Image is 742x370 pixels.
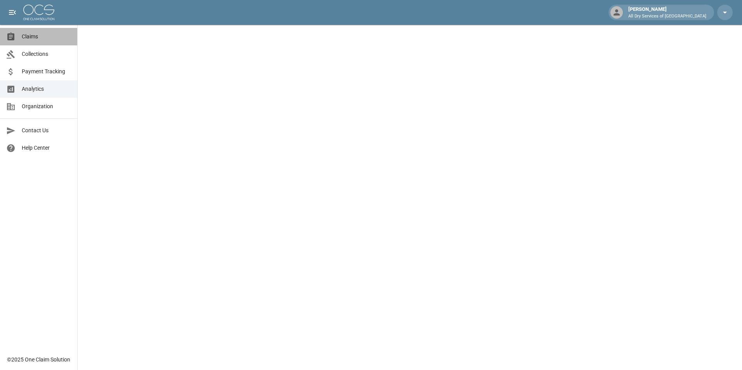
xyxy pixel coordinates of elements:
div: © 2025 One Claim Solution [7,356,70,363]
span: Contact Us [22,126,71,135]
span: Collections [22,50,71,58]
p: All Dry Services of [GEOGRAPHIC_DATA] [628,13,706,20]
iframe: Embedded Dashboard [78,25,742,368]
span: Analytics [22,85,71,93]
span: Payment Tracking [22,67,71,76]
span: Help Center [22,144,71,152]
button: open drawer [5,5,20,20]
span: Organization [22,102,71,111]
div: [PERSON_NAME] [625,5,709,19]
img: ocs-logo-white-transparent.png [23,5,54,20]
span: Claims [22,33,71,41]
